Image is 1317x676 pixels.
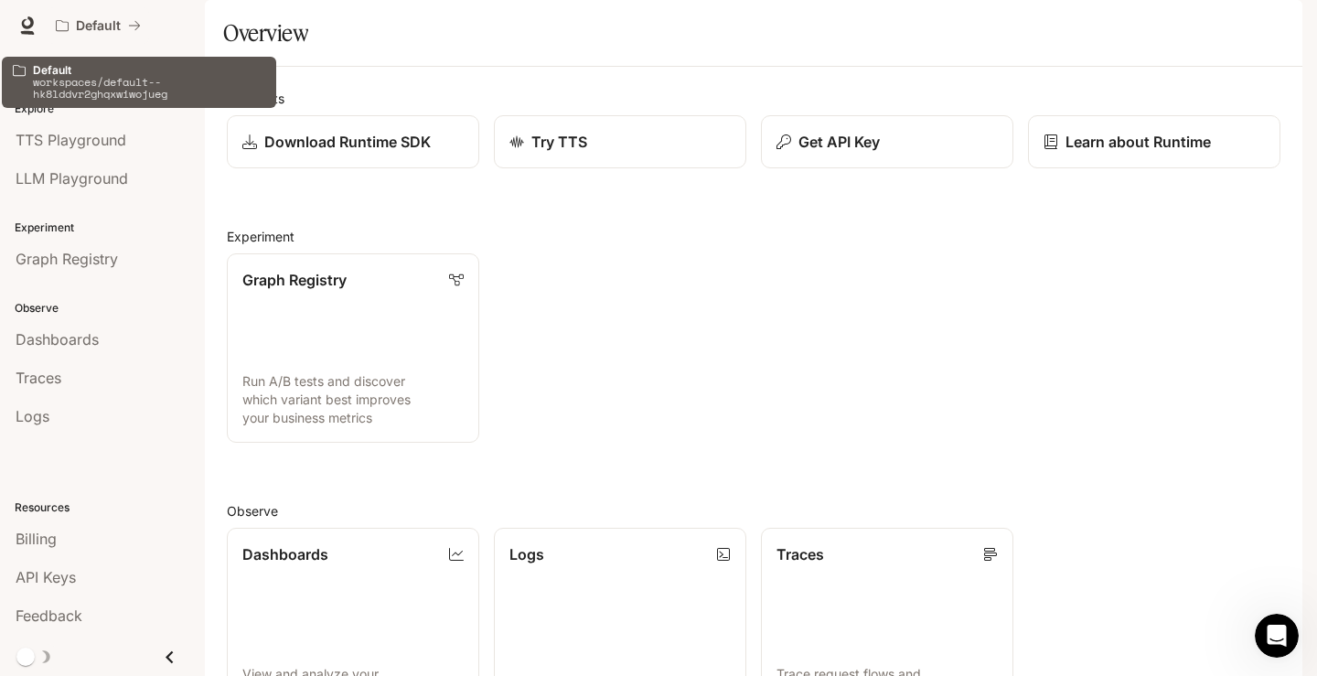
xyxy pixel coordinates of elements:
[264,131,431,153] p: Download Runtime SDK
[48,7,149,44] button: All workspaces
[227,227,1280,246] h2: Experiment
[227,89,1280,108] h2: Shortcuts
[33,64,265,76] p: Default
[1255,614,1299,658] iframe: Intercom live chat
[242,543,328,565] p: Dashboards
[798,131,880,153] p: Get API Key
[242,372,464,427] p: Run A/B tests and discover which variant best improves your business metrics
[1065,131,1211,153] p: Learn about Runtime
[494,115,746,168] a: Try TTS
[1028,115,1280,168] a: Learn about Runtime
[227,253,479,443] a: Graph RegistryRun A/B tests and discover which variant best improves your business metrics
[223,15,308,51] h1: Overview
[227,501,1280,520] h2: Observe
[509,543,544,565] p: Logs
[531,131,587,153] p: Try TTS
[33,76,265,100] p: workspaces/default--hk8lddvr2ghqxwiwojueg
[76,18,121,34] p: Default
[761,115,1013,168] button: Get API Key
[776,543,824,565] p: Traces
[242,269,347,291] p: Graph Registry
[227,115,479,168] a: Download Runtime SDK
